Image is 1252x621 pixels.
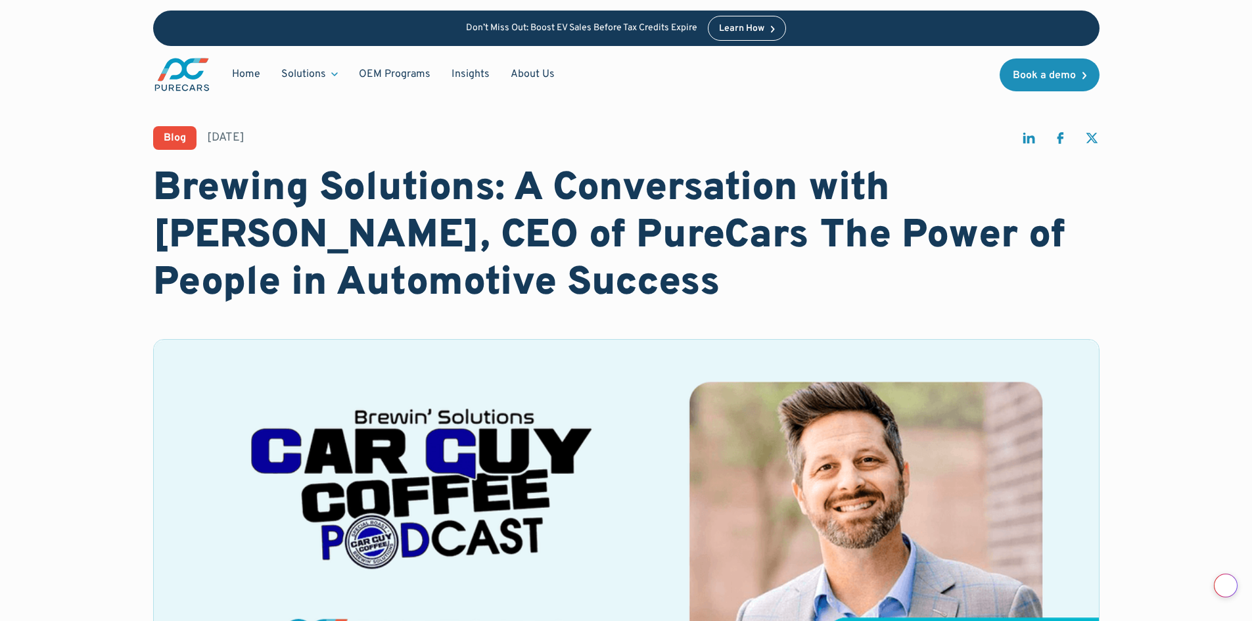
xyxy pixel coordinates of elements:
div: [DATE] [207,129,244,146]
a: About Us [500,62,565,87]
img: purecars logo [153,57,211,93]
div: Solutions [271,62,348,87]
div: Solutions [281,67,326,81]
a: OEM Programs [348,62,441,87]
a: Book a demo [1000,58,1100,91]
div: Learn How [719,24,764,34]
div: Blog [164,133,186,143]
a: share on facebook [1052,130,1068,152]
h1: Brewing Solutions: A Conversation with [PERSON_NAME], CEO of PureCars The Power of People in Auto... [153,166,1100,308]
div: Book a demo [1013,70,1076,81]
a: Learn How [708,16,786,41]
a: share on twitter [1084,130,1100,152]
a: share on linkedin [1021,130,1036,152]
a: Home [221,62,271,87]
a: main [153,57,211,93]
p: Don’t Miss Out: Boost EV Sales Before Tax Credits Expire [466,23,697,34]
a: Insights [441,62,500,87]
